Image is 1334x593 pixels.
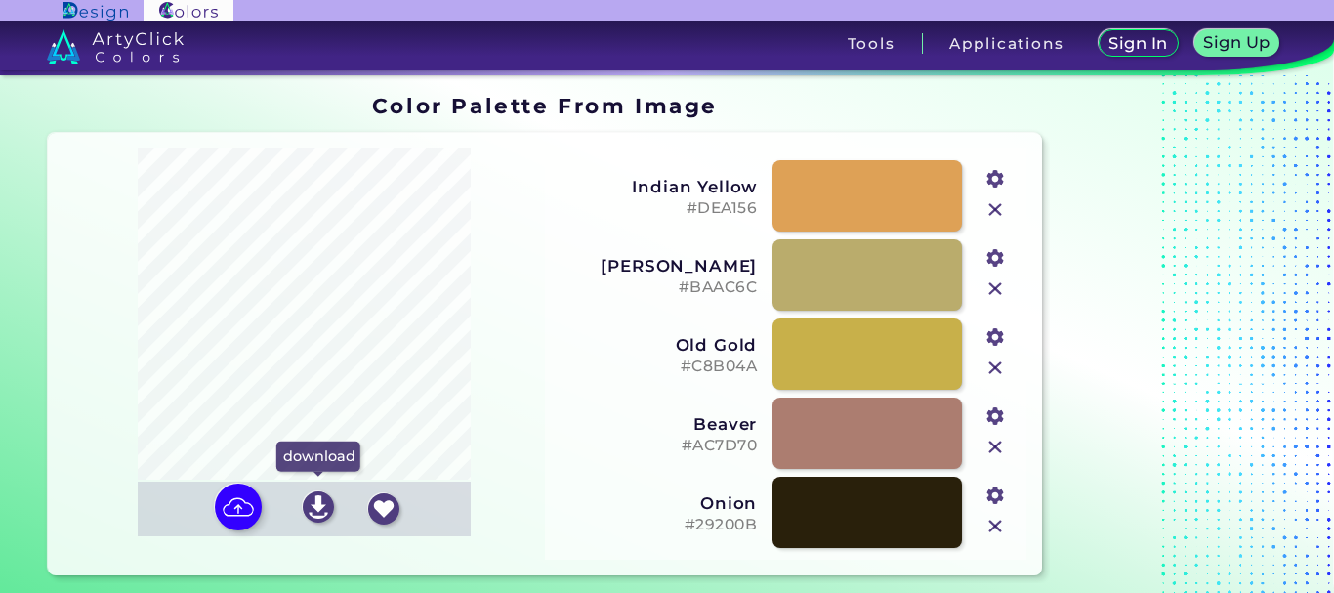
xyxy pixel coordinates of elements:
h5: Sign In [1108,35,1167,51]
a: Sign In [1099,29,1179,57]
h3: Beaver [558,414,757,434]
h3: Onion [558,493,757,513]
img: icon_download_white.svg [303,491,334,523]
h5: #AC7D70 [558,437,757,455]
h3: Indian Yellow [558,177,757,196]
img: icon_favourite_white.svg [368,493,399,525]
h1: Color Palette From Image [372,91,718,120]
img: icon_close.svg [982,356,1008,381]
h3: [PERSON_NAME] [558,256,757,275]
h5: #C8B04A [558,358,757,376]
h5: #BAAC6C [558,278,757,297]
h3: Tools [848,36,896,51]
img: ArtyClick Design logo [63,2,128,21]
img: icon_close.svg [982,435,1008,460]
a: Sign Up [1194,29,1280,57]
a: download [301,490,335,528]
img: logo_artyclick_colors_white.svg [47,29,185,64]
img: icon_close.svg [982,197,1008,223]
p: download [276,442,360,471]
img: icon_close.svg [982,276,1008,302]
h5: #DEA156 [558,199,757,218]
h3: Old Gold [558,335,757,355]
img: icon picture [215,484,262,530]
img: icon_close.svg [982,514,1008,539]
h3: Applications [949,36,1063,51]
h5: #29200B [558,516,757,534]
h5: Sign Up [1203,34,1270,50]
